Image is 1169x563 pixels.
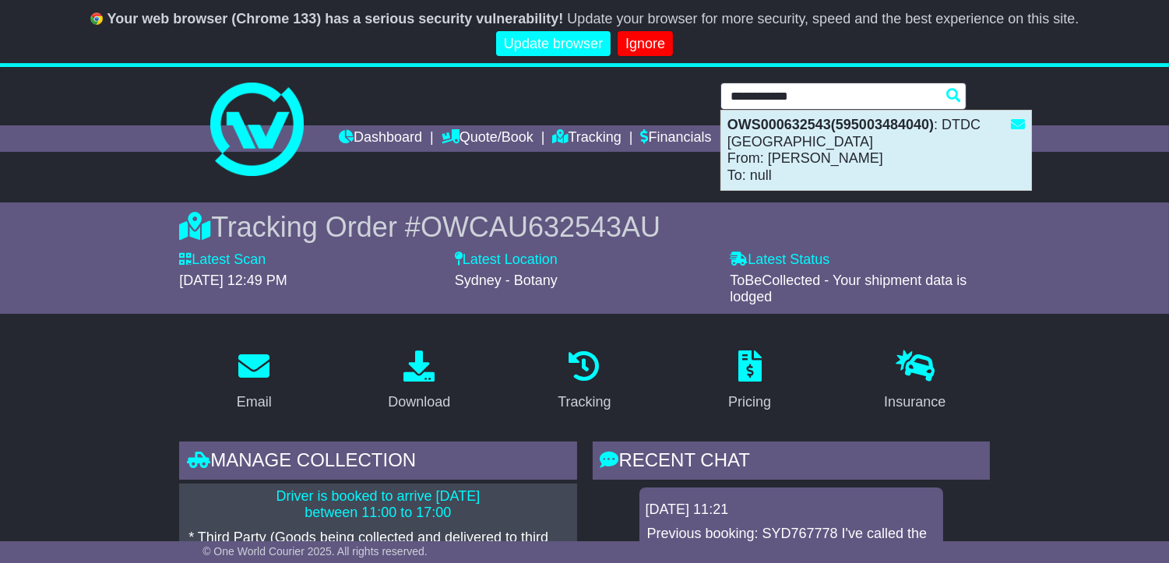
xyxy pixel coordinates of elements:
[552,125,621,152] a: Tracking
[558,392,611,413] div: Tracking
[202,545,428,558] span: © One World Courier 2025. All rights reserved.
[884,392,945,413] div: Insurance
[378,345,460,418] a: Download
[107,11,564,26] b: Your web browser (Chrome 133) has a serious security vulnerability!
[728,392,771,413] div: Pricing
[179,252,266,269] label: Latest Scan
[179,273,287,288] span: [DATE] 12:49 PM
[618,31,673,57] a: Ignore
[727,117,934,132] strong: OWS000632543(595003484040)
[718,345,781,418] a: Pricing
[227,345,282,418] a: Email
[730,273,967,305] span: ToBeCollected - Your shipment data is lodged
[179,442,576,484] div: Manage collection
[730,252,829,269] label: Latest Status
[567,11,1079,26] span: Update your browser for more security, speed and the best experience on this site.
[179,210,990,244] div: Tracking Order #
[388,392,450,413] div: Download
[188,488,567,522] p: Driver is booked to arrive [DATE] between 11:00 to 17:00
[455,273,558,288] span: Sydney - Botany
[442,125,533,152] a: Quote/Book
[455,252,558,269] label: Latest Location
[237,392,272,413] div: Email
[593,442,990,484] div: RECENT CHAT
[548,345,621,418] a: Tracking
[641,125,712,152] a: Financials
[421,211,660,243] span: OWCAU632543AU
[874,345,956,418] a: Insurance
[496,31,611,57] a: Update browser
[339,125,422,152] a: Dashboard
[721,111,1031,190] div: : DTDC [GEOGRAPHIC_DATA] From: [PERSON_NAME] To: null
[646,501,937,519] div: [DATE] 11:21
